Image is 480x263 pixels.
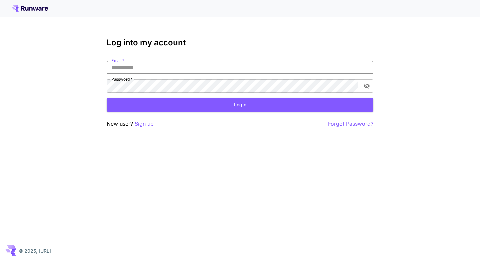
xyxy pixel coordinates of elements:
[19,247,51,254] p: © 2025, [URL]
[328,120,373,128] button: Forgot Password?
[111,76,133,82] label: Password
[361,80,373,92] button: toggle password visibility
[107,38,373,47] h3: Log into my account
[107,120,154,128] p: New user?
[111,58,124,63] label: Email
[107,98,373,112] button: Login
[135,120,154,128] button: Sign up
